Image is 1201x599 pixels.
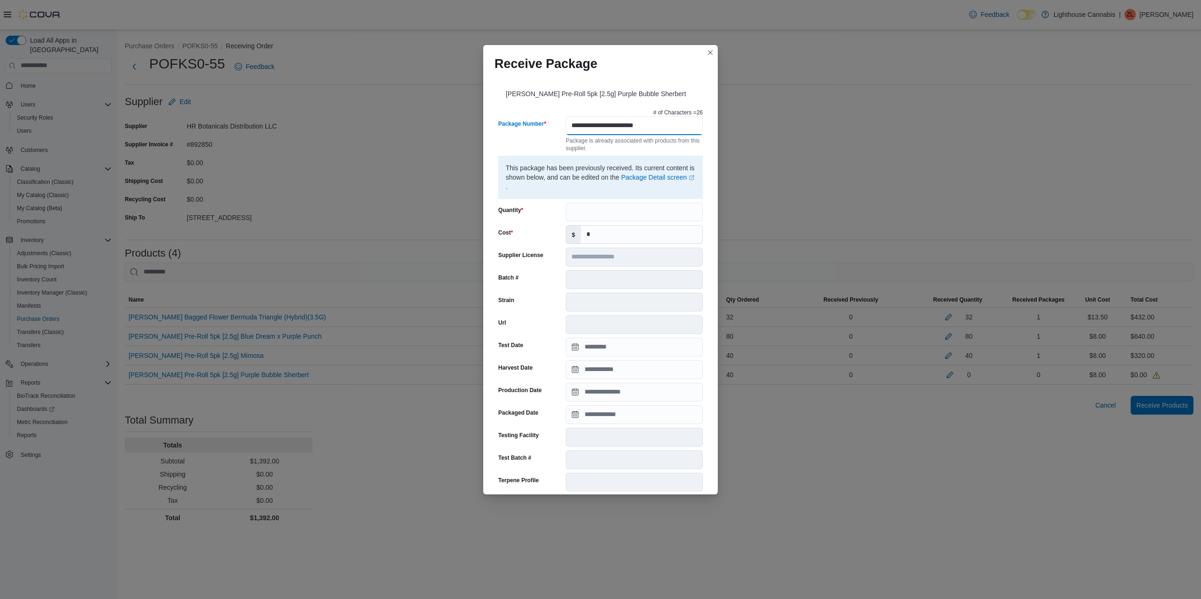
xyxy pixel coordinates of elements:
label: Test Batch # [498,454,531,462]
svg: External link [689,175,694,181]
button: Closes this modal window [705,47,716,58]
label: Testing Facility [498,432,539,439]
input: Press the down key to open a popover containing a calendar. [566,383,703,402]
label: Supplier License [498,251,543,259]
h1: Receive Package [494,56,597,71]
label: Url [498,319,506,326]
label: Terpene Profile [498,477,539,484]
div: Package is already associated with products from this supplier. [566,135,703,152]
p: This package has been previously received. Its current content is shown below, and can be edited ... [506,163,695,191]
input: Press the down key to open a popover containing a calendar. [566,405,703,424]
div: [PERSON_NAME] Pre-Roll 5pk [2.5g] Purple Bubble Sherbert [494,79,707,105]
label: Package Number [498,120,546,128]
label: $ [566,226,581,243]
label: Packaged Date [498,409,538,417]
label: Test Date [498,341,523,349]
label: Strain [498,296,514,304]
input: Press the down key to open a popover containing a calendar. [566,360,703,379]
a: Package Detail screenExternal link [621,174,694,181]
label: Quantity [498,206,523,214]
label: Production Date [498,387,542,394]
label: Cost [498,229,513,236]
label: Batch # [498,274,518,281]
input: Press the down key to open a popover containing a calendar. [566,338,703,356]
p: # of Characters = 26 [653,109,703,116]
label: Harvest Date [498,364,532,372]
